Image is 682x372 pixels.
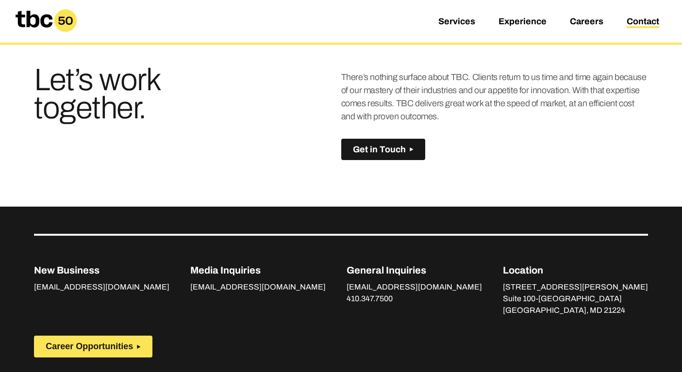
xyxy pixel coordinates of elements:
[499,16,547,28] a: Experience
[503,293,648,305] p: Suite 100-[GEOGRAPHIC_DATA]
[34,263,169,277] p: New Business
[438,16,475,28] a: Services
[341,139,425,161] button: Get in Touch
[503,263,648,277] p: Location
[8,28,84,38] a: Home
[503,281,648,293] p: [STREET_ADDRESS][PERSON_NAME]
[34,283,169,293] a: [EMAIL_ADDRESS][DOMAIN_NAME]
[190,283,326,293] a: [EMAIL_ADDRESS][DOMAIN_NAME]
[34,66,239,122] h3: Let’s work together.
[46,341,133,352] span: Career Opportunities
[347,263,482,277] p: General Inquiries
[347,294,393,305] a: 410.347.7500
[347,283,482,293] a: [EMAIL_ADDRESS][DOMAIN_NAME]
[570,16,603,28] a: Careers
[341,71,648,123] p: There’s nothing surface about TBC. Clients return to us time and time again because of our master...
[190,263,326,277] p: Media Inquiries
[503,305,648,316] p: [GEOGRAPHIC_DATA], MD 21224
[353,145,406,155] span: Get in Touch
[627,16,659,28] a: Contact
[34,336,152,357] button: Career Opportunities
